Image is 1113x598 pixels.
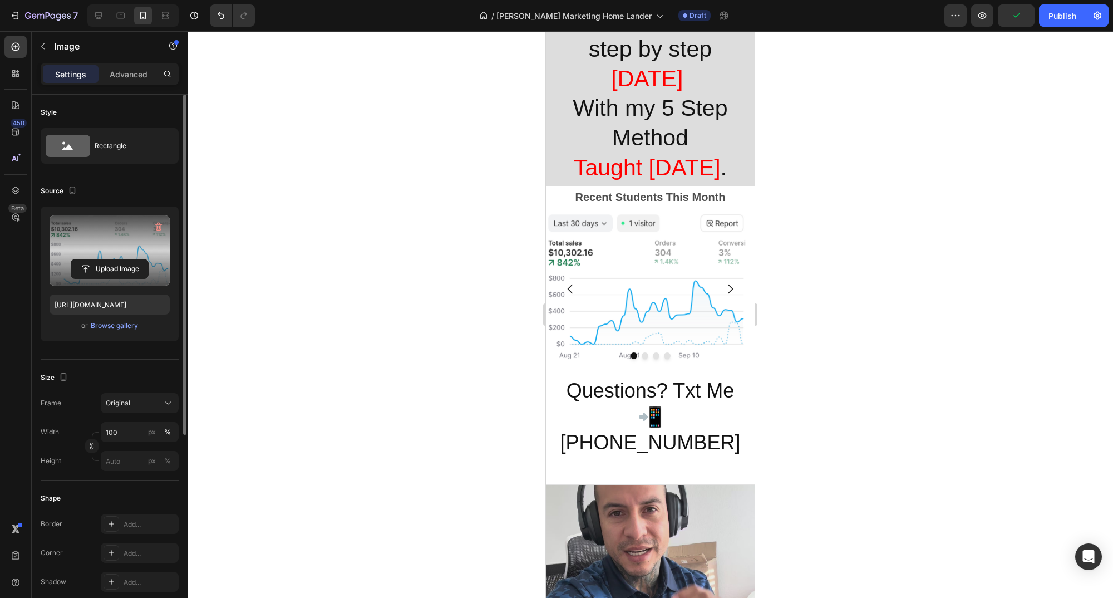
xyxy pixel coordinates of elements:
p: Settings [55,68,86,80]
div: Add... [124,548,176,558]
button: px [161,454,174,468]
p: Advanced [110,68,147,80]
div: % [164,427,171,437]
div: Source [41,184,79,199]
div: Rectangle [95,133,162,159]
div: Open Intercom Messenger [1075,543,1102,570]
input: px% [101,451,179,471]
button: Browse gallery [90,320,139,331]
span: Original [106,398,130,408]
input: https://example.com/image.jpg [50,295,170,315]
div: Undo/Redo [210,4,255,27]
input: px% [101,422,179,442]
p: Image [54,40,149,53]
iframe: Design area [546,31,755,598]
div: Border [41,519,62,529]
div: % [164,456,171,466]
div: Add... [124,519,176,530]
span: / [491,10,494,22]
button: Upload Image [71,259,149,279]
label: Frame [41,398,61,408]
button: Original [101,393,179,413]
div: Publish [1048,10,1076,22]
div: px [148,427,156,437]
div: 450 [11,119,27,128]
div: Add... [124,577,176,587]
p: 7 [73,9,78,22]
div: Shadow [41,577,66,587]
label: Height [41,456,61,466]
label: Width [41,427,59,437]
button: 7 [4,4,83,27]
button: % [145,425,159,439]
div: Browse gallery [91,321,138,331]
button: Publish [1039,4,1086,27]
div: Shape [41,493,61,503]
div: Size [41,370,70,385]
div: Style [41,107,57,117]
div: Corner [41,548,63,558]
span: [PERSON_NAME] Marketing Home Lander [496,10,652,22]
span: or [81,319,88,332]
button: % [145,454,159,468]
span: Draft [690,11,706,21]
div: px [148,456,156,466]
button: px [161,425,174,439]
div: Beta [8,204,27,213]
